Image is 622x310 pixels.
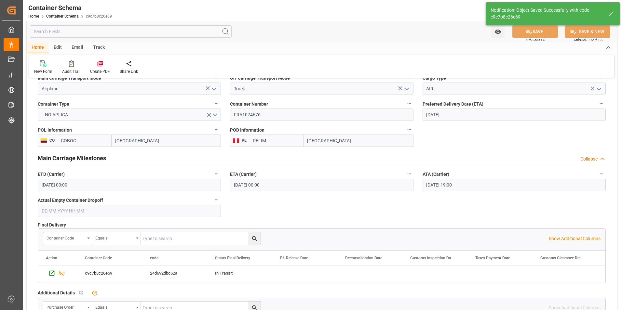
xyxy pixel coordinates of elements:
span: Preferred Delivery Date (ETA) [423,101,483,108]
span: Ctrl/CMD + S [526,37,545,42]
span: ETD (Carrier) [38,171,65,178]
button: open menu [43,232,92,245]
button: ATA (Carrier) [597,170,606,178]
button: open menu [593,84,603,94]
div: Email [67,42,88,53]
input: DD.MM.YYYY HH:MM [38,179,221,191]
button: SAVE [512,25,558,38]
span: NO APLICA [42,111,71,118]
button: Main Carriage Transport Mode [212,73,221,82]
button: open menu [401,84,411,94]
span: Container Type [38,101,69,108]
div: Container Code [47,234,85,241]
input: Enter Locode [249,135,304,147]
span: code [150,256,158,260]
span: POD Information [230,127,264,134]
button: On-Carriage Transport Mode [405,73,413,82]
button: open menu [209,84,219,94]
button: ETA (Carrier) [405,170,413,178]
button: ETD (Carrier) [212,170,221,178]
button: Cargo Type [597,73,606,82]
span: Customs Inspection Date [410,256,454,260]
span: Status Final Delivery [215,256,250,260]
span: Cargo Type [423,75,446,82]
span: On-Carriage Transport Mode [230,75,290,82]
img: country [40,138,47,143]
button: Preferred Delivery Date (ETA) [597,99,606,108]
span: Container Number [230,101,268,108]
input: DD.MM.YYYY HH:MM [423,179,606,191]
button: SAVE & NEW [565,25,610,38]
span: Main Carriage Transport Mode [38,75,101,82]
div: Equals [95,234,134,241]
span: ATA (Carrier) [423,171,449,178]
h2: Main Carriage Milestones [38,154,106,162]
div: Home [27,42,49,53]
div: Press SPACE to select this row. [38,265,77,281]
div: Notification: Object Saved Successfully with code c9c7b8c26e69 [491,7,602,20]
button: POD Information [405,125,413,134]
span: Additional Details [38,290,75,296]
button: open menu [491,25,505,38]
button: open menu [92,232,141,245]
button: Container Number [405,99,413,108]
div: In Transit [215,266,264,281]
span: Deconsolidation Date [345,256,382,260]
button: open menu [38,109,221,121]
div: Action [46,256,57,260]
span: Actual Empty Container Dropoff [38,197,103,204]
button: Actual Empty Container Dropoff [212,196,221,204]
span: Final Delivery [38,222,66,228]
div: Edit [49,42,67,53]
input: Enter Locode [57,135,112,147]
div: Container Schema [28,3,112,13]
input: Type to search [141,232,261,245]
div: Create PDF [90,69,110,74]
div: Track [88,42,110,53]
input: DD.MM.YYYY HH:MM [230,179,413,191]
a: Container Schema [46,14,79,19]
span: ETA (Carrier) [230,171,257,178]
input: Enter Port Name [112,135,221,147]
span: Customs Clearance Date (ID) [540,256,584,260]
p: Show Additional Columns [549,235,601,242]
input: DD.MM.YYYY [423,109,606,121]
button: Container Type [212,99,221,108]
span: BL Release Date [280,256,308,260]
a: Home [28,14,39,19]
div: Collapse [580,156,598,162]
span: Ctrl/CMD + Shift + S [574,37,602,42]
span: Container Code [85,256,112,260]
div: Share Link [120,69,138,74]
button: POL Information [212,125,221,134]
input: Enter Port Name [304,135,413,147]
span: POL Information [38,127,72,134]
div: c9c7b8c26e69 [77,265,142,281]
div: Audit Trail [62,69,80,74]
span: PE [239,138,247,143]
button: search button [248,232,261,245]
span: CO [47,138,55,143]
input: Search Fields [30,25,232,38]
div: 24d692dbc62a [142,265,207,281]
input: DD.MM.YYYY HH:MM [38,205,221,217]
img: country [233,138,239,143]
span: Taxes Payment Date [475,256,510,260]
div: New Form [34,69,52,74]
